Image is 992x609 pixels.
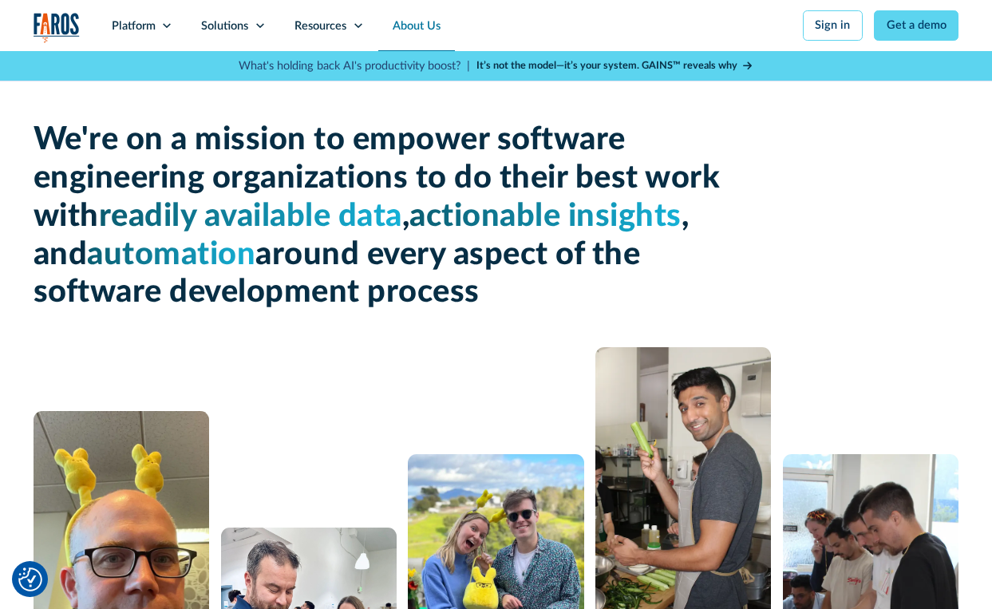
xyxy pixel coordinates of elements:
div: Resources [294,18,346,35]
a: Sign in [803,10,863,41]
strong: It’s not the model—it’s your system. GAINS™ reveals why [476,61,737,70]
a: It’s not the model—it’s your system. GAINS™ reveals why [476,58,753,73]
div: Solutions [201,18,248,35]
img: Logo of the analytics and reporting company Faros. [34,13,80,43]
span: actionable insights [409,200,682,232]
div: Platform [112,18,156,35]
button: Cookie Settings [18,567,42,591]
a: Get a demo [874,10,958,41]
p: What's holding back AI's productivity boost? | [239,57,470,75]
span: readily available data [99,200,402,232]
h1: We're on a mission to empower software engineering organizations to do their best work with , , a... [34,121,728,312]
span: automation [87,239,255,271]
img: Revisit consent button [18,567,42,591]
a: home [34,13,80,43]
